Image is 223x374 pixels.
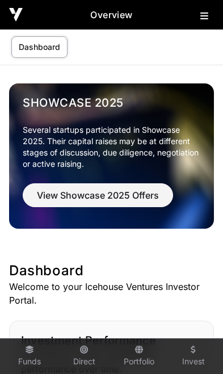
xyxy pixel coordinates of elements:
[11,36,68,58] a: Dashboard
[23,183,173,207] button: View Showcase 2025 Offers
[9,8,23,22] img: Icehouse Ventures Logo
[21,333,202,348] h2: Investment Performance
[23,124,200,170] p: Several startups participated in Showcase 2025. Their capital raises may be at different stages o...
[9,280,214,307] p: Welcome to your Icehouse Ventures Investor Portal.
[9,262,214,280] h1: Dashboard
[116,341,162,372] a: Portfolio
[61,341,107,372] a: Direct
[23,195,173,206] a: View Showcase 2025 Offers
[9,83,214,229] img: Showcase 2025
[23,95,200,111] a: Showcase 2025
[23,8,200,22] h2: Overview
[37,188,159,202] span: View Showcase 2025 Offers
[7,341,52,372] a: Funds
[166,320,223,374] iframe: Chat Widget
